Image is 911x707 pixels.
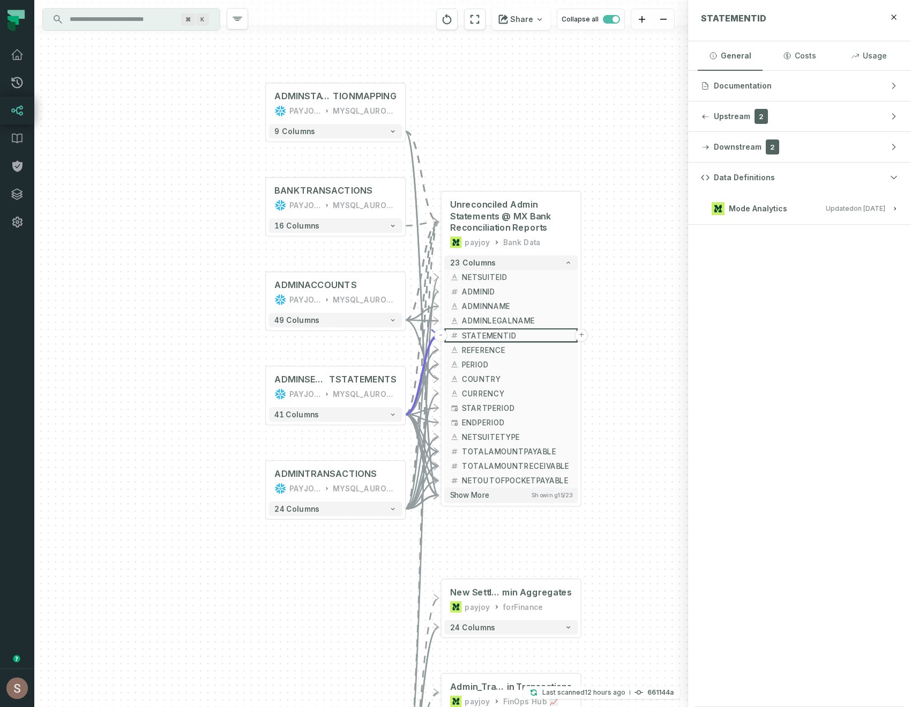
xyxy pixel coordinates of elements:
[405,393,438,509] g: Edge from 59f7be5cb3c0722c5a0c119c5cbbd686 to 3ceb5bf4d96c4c25ea8f5fcb74c65ee7
[405,222,438,320] g: Edge from e9270d9a49d5a175f0b62f9175535d67 to 3ceb5bf4d96c4c25ea8f5fcb74c65ee7
[405,452,438,509] g: Edge from 59f7be5cb3c0722c5a0c119c5cbbd686 to 3ceb5bf4d96c4c25ea8f5fcb74c65ee7
[444,430,578,444] button: NETSUITETYPE
[767,41,832,70] button: Costs
[450,681,507,693] span: Admin_Transactions to NetSuite Legacy or SuiteTax @ Analysis - Adm
[701,13,766,24] span: STATEMENTID
[289,200,322,211] div: PAYJOY_DW
[405,320,438,321] g: Edge from e9270d9a49d5a175f0b62f9175535d67 to 3ceb5bf4d96c4c25ea8f5fcb74c65ee7
[503,601,542,613] div: forFinance
[405,408,438,414] g: Edge from 82a1077e940885bbe9b7b87881748d93 to 3ceb5bf4d96c4c25ea8f5fcb74c65ee7
[450,462,459,470] span: decimal
[631,9,653,30] button: zoom in
[274,91,396,102] div: ADMINSTATEMENTTOBANKTRANSACTIONMAPPING
[465,601,490,613] div: payjoy
[450,389,459,397] span: string
[181,13,195,26] span: Press ⌘ + K to focus the search bar
[450,302,459,311] span: string
[444,444,578,459] button: TOTALAMOUNTPAYABLE
[450,374,459,383] span: string
[289,388,322,400] div: PAYJOY_DW
[766,139,779,154] span: 2
[714,111,750,122] span: Upstream
[444,401,578,415] button: STARTPERIOD
[462,431,572,442] span: NETSUITETYPE
[274,505,319,513] span: 24 columns
[542,687,625,698] p: Last scanned
[450,586,502,598] span: New Settlement Statements - Aggregates @ Admin Settlement - All Ad
[333,91,397,102] span: TIONMAPPING
[274,374,396,386] div: ADMINSETTLEMENTSTATEMENTS
[462,286,572,297] span: ADMINID
[701,201,898,216] button: Mode AnalyticsUpdated[DATE] 1:01:35 AM
[714,142,761,152] span: Downstream
[462,344,572,355] span: REFERENCE
[289,483,322,495] div: PAYJOY_DW
[405,131,438,222] g: Edge from 457b5f838126bd061c00130131edc68f to 3ceb5bf4d96c4c25ea8f5fcb74c65ee7
[274,91,332,102] span: ADMINSTATEMENTTOBANKTRANSAC
[274,374,329,386] span: ADMINSETTLEMEN
[405,306,438,320] g: Edge from e9270d9a49d5a175f0b62f9175535d67 to 3ceb5bf4d96c4c25ea8f5fcb74c65ee7
[444,357,578,372] button: PERIOD
[405,335,438,415] g: Edge from 82a1077e940885bbe9b7b87881748d93 to 3ceb5bf4d96c4c25ea8f5fcb74c65ee7
[329,374,397,386] span: TSTATEMENTS
[462,301,572,312] span: ADMINNAME
[333,105,397,117] div: MYSQL_AURORA_PAYJOY_PAYJOY
[450,418,459,426] span: date
[274,222,319,230] span: 16 columns
[854,204,885,212] relative-time: Jul 22, 2025, 1:01 AM GMT+3
[289,294,322,306] div: PAYJOY_DW
[462,373,572,384] span: COUNTRY
[450,476,459,485] span: decimal
[450,403,459,412] span: date
[714,172,775,183] span: Data Definitions
[492,9,550,30] button: Share
[405,415,438,423] g: Edge from 82a1077e940885bbe9b7b87881748d93 to 3ceb5bf4d96c4c25ea8f5fcb74c65ee7
[462,446,572,457] span: TOTALAMOUNTPAYABLE
[333,200,397,211] div: MYSQL_AURORA_PAYJOY_PAYJOY
[444,488,578,503] button: Show moreShowing15/23
[462,461,572,472] span: TOTALAMOUNTRECEIVABLE
[688,163,911,193] button: Data Definitions
[450,199,572,234] span: Unreconciled Admin Statements @ MX Bank Reconciliation Reports
[462,475,572,486] span: NETOUTOFPOCKETPAYABLE
[196,13,209,26] span: Press ⌘ + K to focus the search bar
[502,586,572,598] span: min Aggregates
[444,372,578,386] button: COUNTRY
[274,316,319,325] span: 49 columns
[462,330,572,341] span: STATEMENTID
[274,468,377,480] div: ADMINTRANSACTIONS
[450,586,572,598] div: New Settlement Statements - Aggregates @ Admin Settlement - All Admin Aggregates
[274,127,315,136] span: 9 columns
[434,329,447,342] button: -
[532,491,572,499] span: Showing 15 / 23
[450,433,459,441] span: string
[274,185,372,197] div: BANKTRANSACTIONS
[688,71,911,101] button: Documentation
[450,447,459,456] span: decimal
[837,41,901,70] button: Usage
[462,417,572,428] span: ENDPERIOD
[274,279,356,291] div: ADMINACCOUNTS
[450,623,495,631] span: 24 columns
[444,473,578,488] button: NETOUTOFPOCKETPAYABLE
[557,9,625,30] button: Collapse all
[289,105,322,117] div: PAYJOY_DW
[450,331,459,340] span: integer
[507,681,572,693] span: in Transactions
[503,237,540,248] div: Bank Data
[647,689,674,696] h4: 661144a
[462,272,572,283] span: NETSUITEID
[405,350,438,414] g: Edge from 82a1077e940885bbe9b7b87881748d93 to 3ceb5bf4d96c4c25ea8f5fcb74c65ee7
[462,359,572,370] span: PERIOD
[12,654,21,664] div: Tooltip anchor
[450,360,459,369] span: string
[444,328,578,343] button: STATEMENTID
[755,109,768,124] span: 2
[274,410,319,419] span: 41 columns
[405,437,438,509] g: Edge from 59f7be5cb3c0722c5a0c119c5cbbd686 to 3ceb5bf4d96c4c25ea8f5fcb74c65ee7
[405,292,438,509] g: Edge from 59f7be5cb3c0722c5a0c119c5cbbd686 to 3ceb5bf4d96c4c25ea8f5fcb74c65ee7
[450,288,459,296] span: integer
[444,270,578,284] button: NETSUITEID
[405,320,438,379] g: Edge from e9270d9a49d5a175f0b62f9175535d67 to 3ceb5bf4d96c4c25ea8f5fcb74c65ee7
[585,688,625,696] relative-time: Aug 24, 2025, 4:10 AM GMT+3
